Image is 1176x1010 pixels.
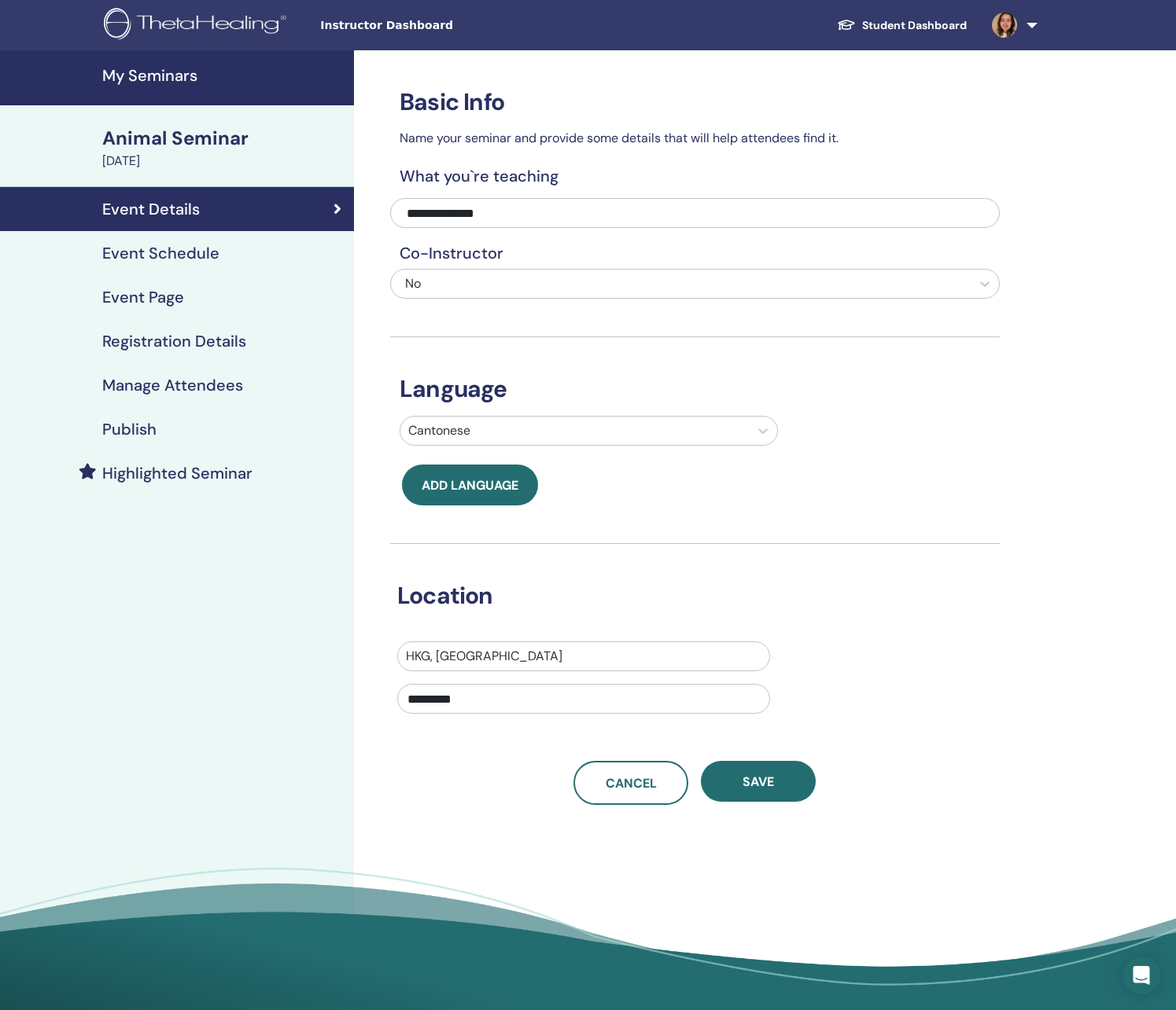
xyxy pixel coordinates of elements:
[606,775,657,791] span: Cancel
[320,17,556,34] span: Instructor Dashboard
[102,244,219,263] h4: Event Schedule
[93,125,354,171] a: Animal Seminar[DATE]
[405,275,421,292] span: No
[1123,957,1160,994] div: Open Intercom Messenger
[102,288,184,307] h4: Event Page
[102,464,253,483] h4: Highlighted Seminar
[102,332,246,351] h4: Registration Details
[422,477,518,494] span: Add language
[390,167,1000,185] h4: What you`re teaching
[102,66,345,85] h4: My Seminars
[388,582,979,610] h3: Location
[102,376,243,395] h4: Manage Attendees
[390,375,1000,403] h3: Language
[102,152,345,171] div: [DATE]
[390,88,1000,116] h3: Basic Info
[743,773,774,790] span: Save
[837,18,856,31] img: graduation-cap-white.svg
[104,8,292,43] img: logo.png
[402,465,538,505] button: Add language
[701,761,816,802] button: Save
[390,244,1000,263] h4: Co-Instructor
[102,125,345,152] div: Animal Seminar
[390,129,1000,148] p: Name your seminar and provide some details that will help attendees find it.
[102,420,157,439] h4: Publish
[102,200,200,219] h4: Event Details
[573,761,688,805] a: Cancel
[824,11,979,40] a: Student Dashboard
[992,13,1017,38] img: default.jpg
